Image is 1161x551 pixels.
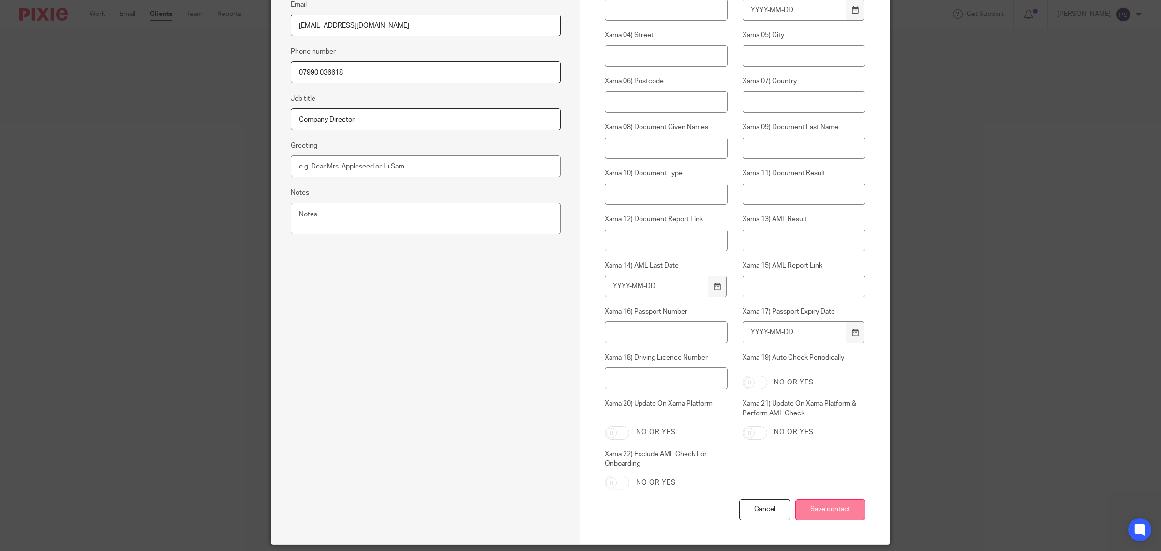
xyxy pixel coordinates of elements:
[743,77,865,86] label: Xama 07) Country
[605,261,728,271] label: Xama 14) AML Last Date
[743,307,865,317] label: Xama 17) Passport Expiry Date
[291,141,317,151] label: Greeting
[743,214,865,224] label: Xama 13) AML Result
[291,188,309,198] label: Notes
[291,94,315,104] label: Job title
[636,428,676,437] label: No or yes
[774,378,814,387] label: No or yes
[605,31,728,40] label: Xama 04) Street
[795,499,865,520] input: Save contact
[743,122,865,132] label: Xama 09) Document Last Name
[291,155,561,177] input: e.g. Dear Mrs. Appleseed or Hi Sam
[291,47,336,57] label: Phone number
[743,321,846,343] input: YYYY-MM-DD
[774,428,814,437] label: No or yes
[636,478,676,488] label: No or yes
[743,353,865,368] label: Xama 19) Auto Check Periodically
[605,307,728,317] label: Xama 16) Passport Number
[739,499,790,520] div: Cancel
[743,261,865,271] label: Xama 15) AML Report Link
[605,168,728,178] label: Xama 10) Document Type
[743,399,865,419] label: Xama 21) Update On Xama Platform & Perform AML Check
[605,122,728,132] label: Xama 08) Document Given Names
[605,449,728,469] label: Xama 22) Exclude AML Check For Onboarding
[605,214,728,224] label: Xama 12) Document Report Link
[605,399,728,419] label: Xama 20) Update On Xama Platform
[605,77,728,86] label: Xama 06) Postcode
[743,168,865,178] label: Xama 11) Document Result
[605,275,708,297] input: YYYY-MM-DD
[605,353,728,363] label: Xama 18) Driving Licence Number
[743,31,865,40] label: Xama 05) City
